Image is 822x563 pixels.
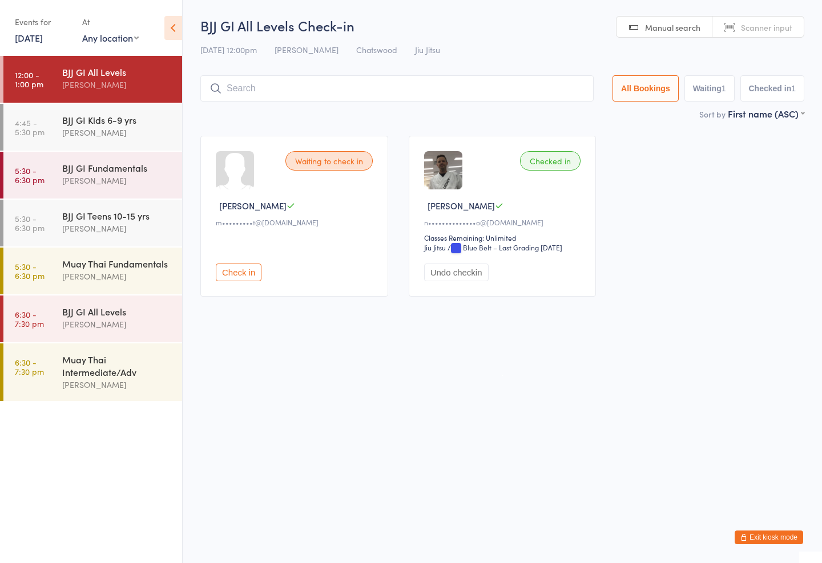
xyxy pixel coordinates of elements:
div: 1 [722,84,726,93]
time: 5:30 - 6:30 pm [15,214,45,232]
button: Check in [216,264,261,281]
span: Jiu Jitsu [415,44,440,55]
button: Exit kiosk mode [735,530,803,544]
div: m•••••••••t@[DOMAIN_NAME] [216,217,376,227]
div: At [82,13,139,31]
div: Muay Thai Intermediate/Adv [62,353,172,378]
div: BJJ GI Kids 6-9 yrs [62,114,172,126]
div: [PERSON_NAME] [62,378,172,391]
span: [PERSON_NAME] [219,200,287,212]
div: [PERSON_NAME] [62,174,172,187]
div: [PERSON_NAME] [62,222,172,235]
time: 5:30 - 6:30 pm [15,262,45,280]
span: [PERSON_NAME] [275,44,339,55]
span: [PERSON_NAME] [428,200,495,212]
img: image1693887697.png [424,151,462,189]
div: First name (ASC) [728,107,804,120]
time: 4:45 - 5:30 pm [15,118,45,136]
div: Classes Remaining: Unlimited [424,233,585,242]
a: 12:00 -1:00 pmBJJ GI All Levels[PERSON_NAME] [3,56,182,103]
label: Sort by [699,108,726,120]
a: 6:30 -7:30 pmBJJ GI All Levels[PERSON_NAME] [3,295,182,342]
a: [DATE] [15,31,43,44]
time: 12:00 - 1:00 pm [15,70,43,88]
div: Events for [15,13,71,31]
time: 6:30 - 7:30 pm [15,358,44,376]
div: BJJ GI Teens 10-15 yrs [62,209,172,222]
a: 5:30 -6:30 pmBJJ GI Fundamentals[PERSON_NAME] [3,152,182,199]
a: 6:30 -7:30 pmMuay Thai Intermediate/Adv[PERSON_NAME] [3,343,182,401]
h2: BJJ GI All Levels Check-in [200,16,804,35]
button: Undo checkin [424,264,489,281]
a: 5:30 -6:30 pmBJJ GI Teens 10-15 yrs[PERSON_NAME] [3,200,182,246]
a: 4:45 -5:30 pmBJJ GI Kids 6-9 yrs[PERSON_NAME] [3,104,182,151]
time: 5:30 - 6:30 pm [15,166,45,184]
div: [PERSON_NAME] [62,126,172,139]
button: Waiting1 [684,75,735,102]
div: BJJ GI All Levels [62,305,172,318]
div: [PERSON_NAME] [62,318,172,331]
button: Checked in1 [740,75,805,102]
div: [PERSON_NAME] [62,78,172,91]
a: 5:30 -6:30 pmMuay Thai Fundamentals[PERSON_NAME] [3,248,182,294]
div: [PERSON_NAME] [62,270,172,283]
span: Chatswood [356,44,397,55]
span: Scanner input [741,22,792,33]
span: / Blue Belt – Last Grading [DATE] [448,242,562,252]
time: 6:30 - 7:30 pm [15,310,44,328]
span: [DATE] 12:00pm [200,44,257,55]
div: BJJ GI All Levels [62,66,172,78]
span: Manual search [645,22,700,33]
div: n••••••••••••••o@[DOMAIN_NAME] [424,217,585,227]
div: Any location [82,31,139,44]
div: Waiting to check in [285,151,373,171]
input: Search [200,75,594,102]
div: Jiu Jitsu [424,242,446,252]
div: Muay Thai Fundamentals [62,257,172,270]
div: Checked in [520,151,581,171]
div: BJJ GI Fundamentals [62,161,172,174]
div: 1 [791,84,796,93]
button: All Bookings [613,75,679,102]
